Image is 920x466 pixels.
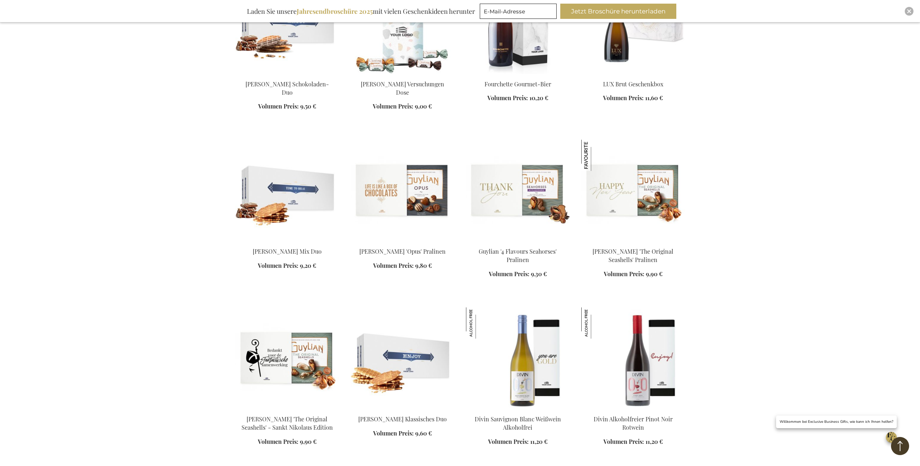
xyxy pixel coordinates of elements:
[529,94,548,102] span: 10,20 €
[581,140,685,241] img: Guylian 'The Original Seashells' Pralines
[235,238,339,245] a: Jules Destrooper Mix Duo
[581,307,612,339] img: Divin Alkoholfreier Pinot Noir Rotwein
[258,262,316,270] a: Volumen Preis: 9,20 €
[480,4,557,19] input: E-Mail-Adresse
[373,429,432,438] a: Volumen Preis: 9,60 €
[645,94,663,102] span: 11,60 €
[235,71,339,78] a: Jules Destrooper Chocolate Duo
[258,102,316,111] a: Volumen Preis: 9,50 €
[373,262,432,270] a: Volumen Preis: 9,80 €
[484,80,551,88] a: Fourchette Gourmet-Bier
[359,248,446,255] a: [PERSON_NAME] 'Opus' Pralinen
[594,415,673,431] a: Divin Alkoholfreier Pinot Noir Rotwein
[488,438,529,445] span: Volumen Preis:
[358,415,447,423] a: [PERSON_NAME] Klassisches Duo
[235,307,339,409] img: Guylian 'The Original Seashells' - Saint Nicholas Edition
[415,429,432,437] span: 9,60 €
[258,438,298,445] span: Volumen Preis:
[530,438,548,445] span: 11,20 €
[373,262,414,269] span: Volumen Preis:
[603,94,663,102] a: Volumen Preis: 11,60 €
[351,406,454,413] a: Jules Destrooper Classic Duo
[646,270,663,278] span: 9,90 €
[489,270,529,278] span: Volumen Preis:
[603,94,644,102] span: Volumen Preis:
[373,429,414,437] span: Volumen Preis:
[258,438,317,446] a: Volumen Preis: 9,90 €
[560,4,676,19] button: Jetzt Broschüre herunterladen
[593,248,673,263] a: [PERSON_NAME] 'The Original Seashells' Pralinen
[351,140,454,241] img: Guylian 'Opus' Pralines
[466,406,570,413] a: Divin Non-Alcoholic Sauvignon Blanc White Wine Divin Sauvignon Blanc Weißwein Alkoholfrei
[603,438,663,446] a: Volumen Preis: 11,20 €
[603,80,663,88] a: LUX Brut Geschenkbox
[581,307,685,409] img: Divin Non-Alcoholic Pinot Noir Red Wine
[300,262,316,269] span: 9,20 €
[466,307,570,409] img: Divin Non-Alcoholic Sauvignon Blanc White Wine
[246,80,329,96] a: [PERSON_NAME] Schokoladen-Duo
[581,71,685,78] a: Lux Sparkling Wine
[487,94,548,102] a: Volumen Preis: 10,20 €
[907,9,911,13] img: Close
[242,415,333,431] a: [PERSON_NAME] 'The Original Seashells' - Sankt Nikolaus Edition
[351,307,454,409] img: Jules Destrooper Classic Duo
[531,270,547,278] span: 9,30 €
[351,71,454,78] a: Guylian Versuchungen Dose
[581,238,685,245] a: Guylian 'The Original Seashells' Pralines Guylian 'The Original Seashells' Pralinen
[488,438,548,446] a: Volumen Preis: 11,20 €
[603,438,644,445] span: Volumen Preis:
[604,270,663,278] a: Volumen Preis: 9,90 €
[604,270,644,278] span: Volumen Preis:
[466,238,570,245] a: Guylian '4 Flavour Seahorses' Pralines
[581,140,612,171] img: Guylian 'The Original Seashells' Pralinen
[415,102,432,110] span: 9,00 €
[351,238,454,245] a: Guylian 'Opus' Pralines
[645,438,663,445] span: 11,20 €
[489,270,547,278] a: Volumen Preis: 9,30 €
[475,415,561,431] a: Divin Sauvignon Blanc Weißwein Alkoholfrei
[466,71,570,78] a: Fourchette beer 75 cl
[466,140,570,241] img: Guylian '4 Flavour Seahorses' Pralines
[466,307,497,339] img: Divin Sauvignon Blanc Weißwein Alkoholfrei
[300,438,317,445] span: 9,90 €
[300,102,316,110] span: 9,50 €
[297,7,373,16] b: Jahresendbroschüre 2025
[905,7,913,16] div: Close
[235,406,339,413] a: Guylian 'The Original Seashells' - Saint Nicholas Edition
[479,248,557,263] a: Guylian '4 Flavours Seahorses' Pralinen
[235,140,339,241] img: Jules Destrooper Mix Duo
[258,102,299,110] span: Volumen Preis:
[253,248,322,255] a: [PERSON_NAME] Mix Duo
[258,262,298,269] span: Volumen Preis:
[373,102,432,111] a: Volumen Preis: 9,00 €
[361,80,444,96] a: [PERSON_NAME] Versuchungen Dose
[415,262,432,269] span: 9,80 €
[373,102,413,110] span: Volumen Preis:
[480,4,559,21] form: marketing offers and promotions
[487,94,528,102] span: Volumen Preis:
[581,406,685,413] a: Divin Non-Alcoholic Pinot Noir Red Wine Divin Alkoholfreier Pinot Noir Rotwein
[244,4,478,19] div: Laden Sie unsere mit vielen Geschenkideen herunter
